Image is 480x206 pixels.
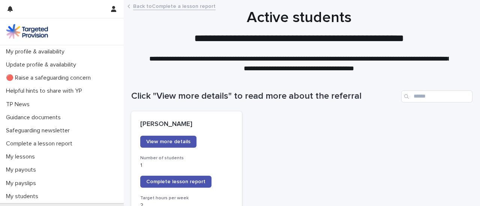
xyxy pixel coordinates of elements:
p: Update profile & availability [3,61,82,68]
h1: Click "View more details" to read more about the referral [131,91,398,102]
h1: Active students [131,9,467,27]
p: Helpful hints to share with YP [3,87,88,95]
a: Back toComplete a lesson report [133,1,216,10]
p: My students [3,193,44,200]
p: 1 [140,162,233,169]
p: My profile & availability [3,48,70,55]
a: Complete lesson report [140,176,211,188]
h3: Number of students [140,155,233,161]
img: M5nRWzHhSzIhMunXDL62 [6,24,48,39]
p: Guidance documents [3,114,67,121]
p: Complete a lesson report [3,140,78,147]
span: Complete lesson report [146,179,205,184]
p: My payouts [3,166,42,173]
p: My payslips [3,180,42,187]
p: My lessons [3,153,41,160]
p: [PERSON_NAME] [140,120,233,129]
p: 🔴 Raise a safeguarding concern [3,74,97,82]
a: View more details [140,136,196,148]
p: Safeguarding newsletter [3,127,76,134]
span: View more details [146,139,190,144]
input: Search [401,90,472,102]
h3: Target hours per week [140,195,233,201]
p: TP News [3,101,36,108]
